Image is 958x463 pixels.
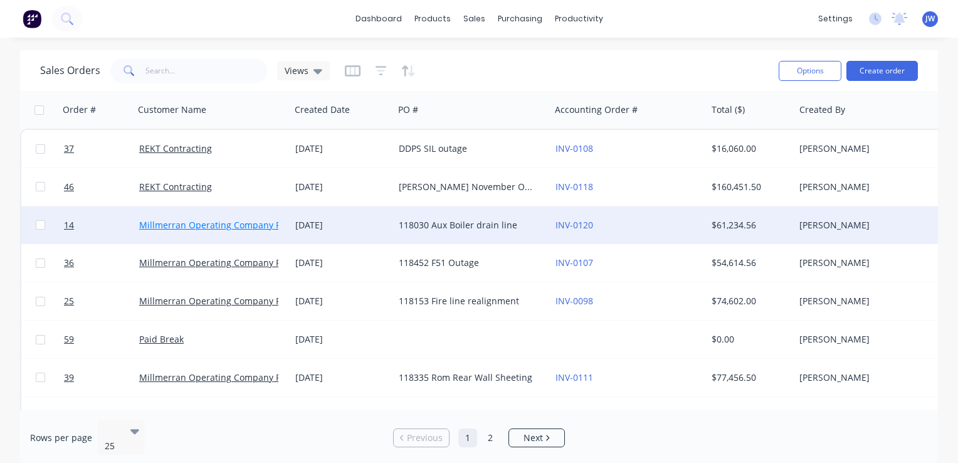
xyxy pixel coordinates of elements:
[555,181,593,193] a: INV-0118
[64,371,74,384] span: 39
[64,206,139,244] a: 14
[64,295,74,307] span: 25
[408,9,457,28] div: products
[458,428,477,447] a: Page 1 is your current page
[139,257,304,269] a: Millmerran Operating Company Pty Ltd
[555,219,593,231] a: INV-0120
[295,257,389,269] div: [DATE]
[846,61,918,81] button: Create order
[63,104,96,116] div: Order #
[64,359,139,396] a: 39
[64,397,139,435] a: 21
[139,142,212,154] a: REKT Contracting
[399,219,538,231] div: 118030 Aux Boiler drain line
[555,295,593,307] a: INV-0098
[64,142,74,155] span: 37
[399,181,538,193] div: [PERSON_NAME] November Outage
[712,104,745,116] div: Total ($)
[712,142,786,155] div: $16,060.00
[799,104,845,116] div: Created By
[139,371,304,383] a: Millmerran Operating Company Pty Ltd
[64,321,139,358] a: 59
[138,104,206,116] div: Customer Name
[799,257,939,269] div: [PERSON_NAME]
[555,257,593,269] a: INV-0107
[139,219,304,231] a: Millmerran Operating Company Pty Ltd
[712,181,786,193] div: $160,451.50
[407,432,443,444] span: Previous
[64,257,74,269] span: 36
[799,219,939,231] div: [PERSON_NAME]
[399,142,538,155] div: DDPS SIL outage
[712,219,786,231] div: $61,234.56
[295,142,389,155] div: [DATE]
[295,181,389,193] div: [DATE]
[779,61,841,81] button: Options
[394,432,449,444] a: Previous page
[555,104,638,116] div: Accounting Order #
[799,333,939,346] div: [PERSON_NAME]
[555,371,593,383] a: INV-0111
[64,168,139,206] a: 46
[64,244,139,282] a: 36
[555,142,593,154] a: INV-0108
[30,432,92,444] span: Rows per page
[295,333,389,346] div: [DATE]
[349,9,408,28] a: dashboard
[399,295,538,307] div: 118153 Fire line realignment
[457,9,492,28] div: sales
[40,65,100,77] h1: Sales Orders
[64,333,74,346] span: 59
[799,142,939,155] div: [PERSON_NAME]
[64,181,74,193] span: 46
[509,432,564,444] a: Next page
[64,219,74,231] span: 14
[105,440,120,452] div: 25
[925,13,935,24] span: JW
[388,428,570,447] ul: Pagination
[139,333,184,345] a: Paid Break
[295,295,389,307] div: [DATE]
[285,64,308,77] span: Views
[398,104,418,116] div: PO #
[145,58,268,83] input: Search...
[812,9,859,28] div: settings
[712,333,786,346] div: $0.00
[549,9,609,28] div: productivity
[799,371,939,384] div: [PERSON_NAME]
[712,257,786,269] div: $54,614.56
[295,104,350,116] div: Created Date
[295,371,389,384] div: [DATE]
[481,428,500,447] a: Page 2
[492,9,549,28] div: purchasing
[295,219,389,231] div: [DATE]
[399,371,538,384] div: 118335 Rom Rear Wall Sheeting
[712,295,786,307] div: $74,602.00
[399,257,538,269] div: 118452 F51 Outage
[799,295,939,307] div: [PERSON_NAME]
[23,9,41,28] img: Factory
[524,432,543,444] span: Next
[799,181,939,193] div: [PERSON_NAME]
[139,181,212,193] a: REKT Contracting
[139,295,304,307] a: Millmerran Operating Company Pty Ltd
[712,371,786,384] div: $77,456.50
[64,282,139,320] a: 25
[64,130,139,168] a: 37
